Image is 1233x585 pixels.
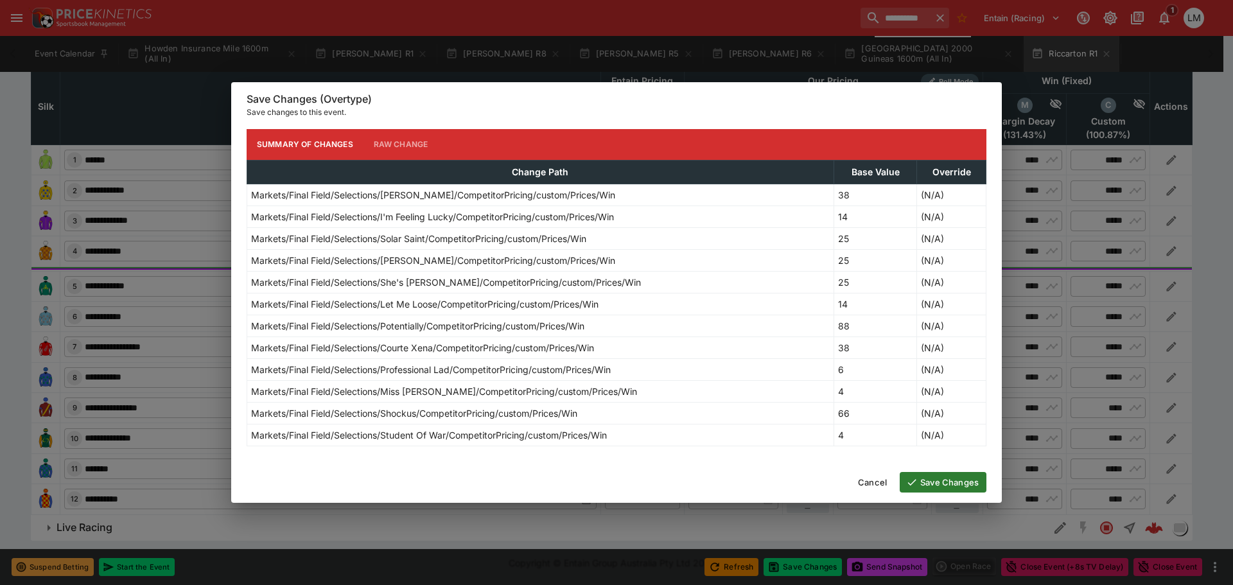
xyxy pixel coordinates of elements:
[247,129,363,160] button: Summary of Changes
[850,472,895,493] button: Cancel
[834,249,917,271] td: 25
[834,424,917,446] td: 4
[251,297,599,311] p: Markets/Final Field/Selections/Let Me Loose/CompetitorPricing/custom/Prices/Win
[247,92,986,106] h6: Save Changes (Overtype)
[251,275,641,289] p: Markets/Final Field/Selections/She's [PERSON_NAME]/CompetitorPricing/custom/Prices/Win
[917,358,986,380] td: (N/A)
[917,402,986,424] td: (N/A)
[251,319,584,333] p: Markets/Final Field/Selections/Potentially/CompetitorPricing/custom/Prices/Win
[251,341,594,354] p: Markets/Final Field/Selections/Courte Xena/CompetitorPricing/custom/Prices/Win
[834,184,917,205] td: 38
[917,249,986,271] td: (N/A)
[834,358,917,380] td: 6
[251,232,586,245] p: Markets/Final Field/Selections/Solar Saint/CompetitorPricing/custom/Prices/Win
[917,293,986,315] td: (N/A)
[251,254,615,267] p: Markets/Final Field/Selections/[PERSON_NAME]/CompetitorPricing/custom/Prices/Win
[834,402,917,424] td: 66
[247,106,986,119] p: Save changes to this event.
[834,227,917,249] td: 25
[917,160,986,184] th: Override
[247,160,834,184] th: Change Path
[917,205,986,227] td: (N/A)
[917,336,986,358] td: (N/A)
[251,188,615,202] p: Markets/Final Field/Selections/[PERSON_NAME]/CompetitorPricing/custom/Prices/Win
[251,406,577,420] p: Markets/Final Field/Selections/Shockus/CompetitorPricing/custom/Prices/Win
[917,424,986,446] td: (N/A)
[834,160,917,184] th: Base Value
[251,428,607,442] p: Markets/Final Field/Selections/Student Of War/CompetitorPricing/custom/Prices/Win
[251,363,611,376] p: Markets/Final Field/Selections/Professional Lad/CompetitorPricing/custom/Prices/Win
[917,380,986,402] td: (N/A)
[834,315,917,336] td: 88
[917,315,986,336] td: (N/A)
[251,385,637,398] p: Markets/Final Field/Selections/Miss [PERSON_NAME]/CompetitorPricing/custom/Prices/Win
[363,129,439,160] button: Raw Change
[834,293,917,315] td: 14
[917,271,986,293] td: (N/A)
[834,271,917,293] td: 25
[834,336,917,358] td: 38
[251,210,614,223] p: Markets/Final Field/Selections/I'm Feeling Lucky/CompetitorPricing/custom/Prices/Win
[834,205,917,227] td: 14
[834,380,917,402] td: 4
[917,184,986,205] td: (N/A)
[900,472,986,493] button: Save Changes
[917,227,986,249] td: (N/A)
